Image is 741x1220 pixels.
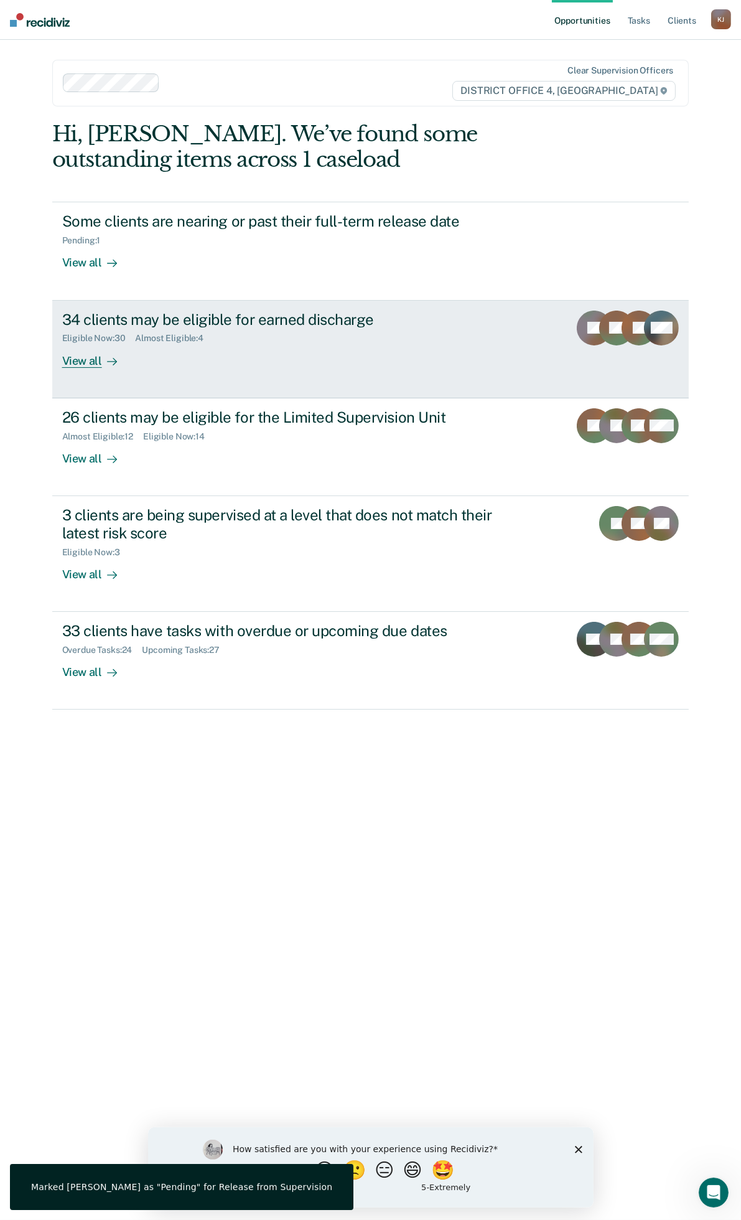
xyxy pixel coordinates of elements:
div: 34 clients may be eligible for earned discharge [62,311,499,329]
div: Marked [PERSON_NAME] as "Pending" for Release from Supervision [31,1181,332,1193]
div: Hi, [PERSON_NAME]. We’ve found some outstanding items across 1 caseload [52,121,562,172]
div: Some clients are nearing or past their full-term release date [62,212,499,230]
div: 3 clients are being supervised at a level that does not match their latest risk score [62,506,499,542]
div: Clear supervision officers [567,65,673,76]
iframe: Intercom live chat [699,1178,729,1208]
div: View all [62,441,132,466]
div: Pending : 1 [62,235,111,246]
div: Almost Eligible : 4 [135,333,213,344]
a: 3 clients are being supervised at a level that does not match their latest risk scoreEligible Now... [52,496,689,612]
div: View all [62,246,132,270]
div: 26 clients may be eligible for the Limited Supervision Unit [62,408,499,426]
div: View all [62,344,132,368]
div: Eligible Now : 14 [143,431,215,442]
a: 34 clients may be eligible for earned dischargeEligible Now:30Almost Eligible:4View all [52,301,689,398]
div: Upcoming Tasks : 27 [142,645,230,655]
a: 33 clients have tasks with overdue or upcoming due datesOverdue Tasks:24Upcoming Tasks:27View all [52,612,689,710]
div: Overdue Tasks : 24 [62,645,142,655]
span: DISTRICT OFFICE 4, [GEOGRAPHIC_DATA] [452,81,676,101]
button: KJ [711,9,731,29]
div: Eligible Now : 3 [62,547,130,558]
a: 26 clients may be eligible for the Limited Supervision UnitAlmost Eligible:12Eligible Now:14View all [52,398,689,496]
a: Some clients are nearing or past their full-term release datePending:1View all [52,202,689,300]
img: Recidiviz [10,13,70,27]
div: Almost Eligible : 12 [62,431,144,442]
div: K J [711,9,731,29]
div: View all [62,655,132,680]
iframe: Survey by Kim from Recidiviz [148,1127,594,1208]
div: 33 clients have tasks with overdue or upcoming due dates [62,622,499,640]
div: Eligible Now : 30 [62,333,136,344]
div: View all [62,557,132,581]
